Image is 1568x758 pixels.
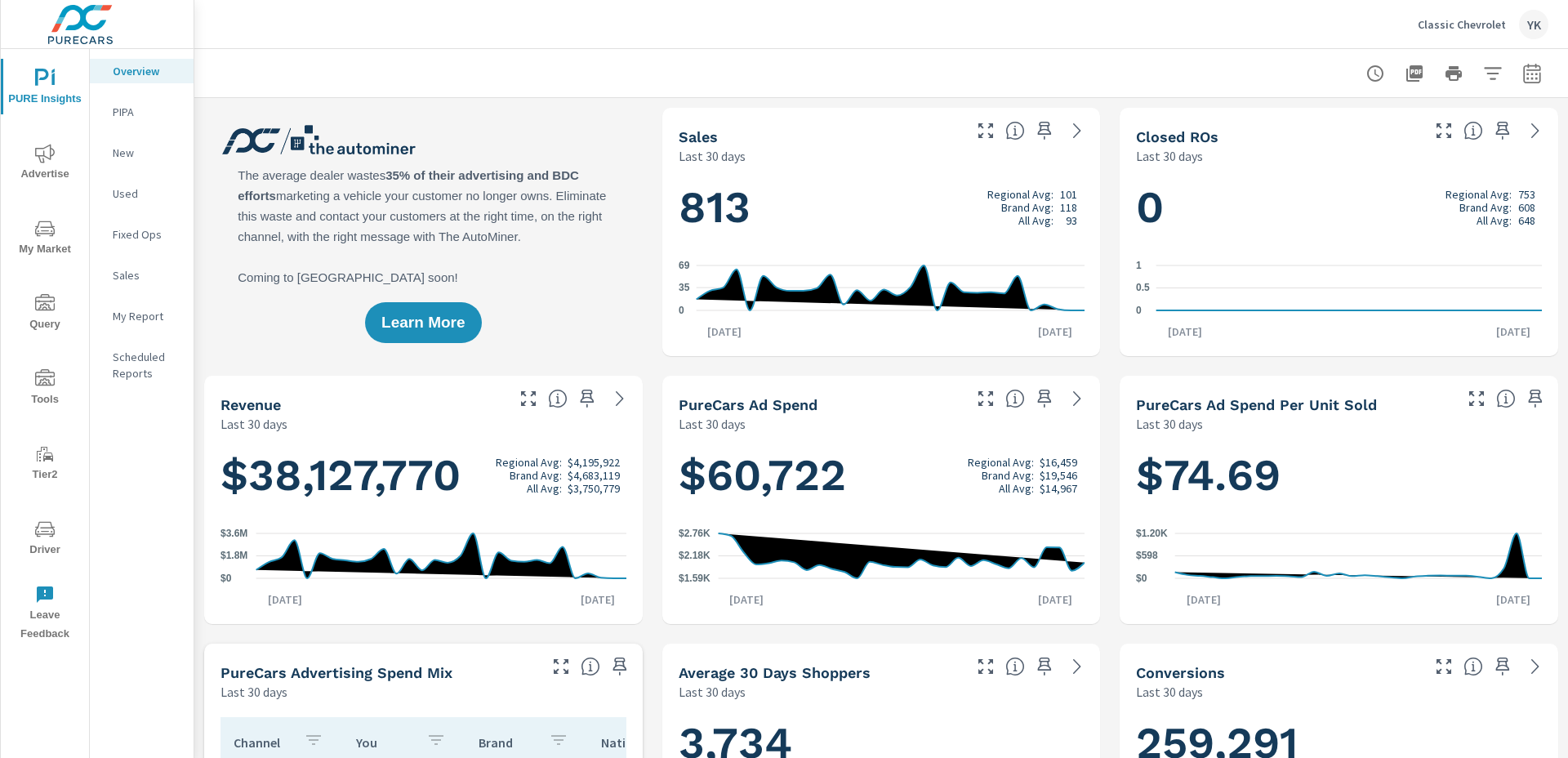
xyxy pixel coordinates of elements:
[1136,664,1225,681] h5: Conversions
[679,414,746,434] p: Last 30 days
[256,591,314,608] p: [DATE]
[1040,482,1077,495] p: $14,967
[220,664,452,681] h5: PureCars Advertising Spend Mix
[679,573,710,584] text: $1.59K
[113,145,180,161] p: New
[1156,323,1214,340] p: [DATE]
[1522,118,1548,144] a: See more details in report
[679,305,684,316] text: 0
[90,222,194,247] div: Fixed Ops
[679,551,710,562] text: $2.18K
[1431,653,1457,680] button: Make Fullscreen
[496,456,562,469] p: Regional Avg:
[1477,214,1512,227] p: All Avg:
[113,226,180,243] p: Fixed Ops
[1522,386,1548,412] span: Save this to your personalized report
[90,263,194,288] div: Sales
[1136,128,1218,145] h5: Closed ROs
[1031,386,1058,412] span: Save this to your personalized report
[220,528,247,539] text: $3.6M
[220,573,232,584] text: $0
[1031,118,1058,144] span: Save this to your personalized report
[718,591,775,608] p: [DATE]
[568,456,620,469] p: $4,195,922
[982,469,1034,482] p: Brand Avg:
[1496,389,1516,408] span: Average cost of advertising per each vehicle sold at the dealer over the selected date range. The...
[973,386,999,412] button: Make Fullscreen
[1018,214,1053,227] p: All Avg:
[973,118,999,144] button: Make Fullscreen
[1005,121,1025,140] span: Number of vehicles sold by the dealership over the selected date range. [Source: This data is sou...
[510,469,562,482] p: Brand Avg:
[607,653,633,680] span: Save this to your personalized report
[679,260,690,271] text: 69
[90,181,194,206] div: Used
[220,414,287,434] p: Last 30 days
[6,585,84,644] span: Leave Feedback
[113,308,180,324] p: My Report
[234,734,291,751] p: Channel
[1005,657,1025,676] span: A rolling 30 day total of daily Shoppers on the dealership website, averaged over the selected da...
[1516,57,1548,90] button: Select Date Range
[1136,260,1142,271] text: 1
[220,448,626,503] h1: $38,127,770
[679,448,1085,503] h1: $60,722
[6,369,84,409] span: Tools
[1490,118,1516,144] span: Save this to your personalized report
[527,482,562,495] p: All Avg:
[1518,201,1535,214] p: 608
[6,144,84,184] span: Advertise
[113,267,180,283] p: Sales
[679,180,1085,235] h1: 813
[601,734,658,751] p: National
[90,59,194,83] div: Overview
[1459,201,1512,214] p: Brand Avg:
[1001,201,1053,214] p: Brand Avg:
[220,396,281,413] h5: Revenue
[1136,682,1203,702] p: Last 30 days
[1398,57,1431,90] button: "Export Report to PDF"
[90,140,194,165] div: New
[220,682,287,702] p: Last 30 days
[90,100,194,124] div: PIPA
[568,482,620,495] p: $3,750,779
[973,653,999,680] button: Make Fullscreen
[696,323,753,340] p: [DATE]
[581,657,600,676] span: This table looks at how you compare to the amount of budget you spend per channel as opposed to y...
[1463,121,1483,140] span: Number of Repair Orders Closed by the selected dealership group over the selected time range. [So...
[6,219,84,259] span: My Market
[999,482,1034,495] p: All Avg:
[90,304,194,328] div: My Report
[479,734,536,751] p: Brand
[113,104,180,120] p: PIPA
[6,69,84,109] span: PURE Insights
[574,386,600,412] span: Save this to your personalized report
[1485,323,1542,340] p: [DATE]
[1477,57,1509,90] button: Apply Filters
[515,386,541,412] button: Make Fullscreen
[1060,188,1077,201] p: 101
[6,519,84,560] span: Driver
[1136,551,1158,562] text: $598
[968,456,1034,469] p: Regional Avg:
[1463,657,1483,676] span: The number of dealer-specified goals completed by a visitor. [Source: This data is provided by th...
[568,469,620,482] p: $4,683,119
[1136,573,1147,584] text: $0
[113,349,180,381] p: Scheduled Reports
[1066,214,1077,227] p: 93
[1522,653,1548,680] a: See more details in report
[1431,118,1457,144] button: Make Fullscreen
[356,734,413,751] p: You
[113,185,180,202] p: Used
[1418,17,1506,32] p: Classic Chevrolet
[1463,386,1490,412] button: Make Fullscreen
[569,591,626,608] p: [DATE]
[1518,188,1535,201] p: 753
[1040,456,1077,469] p: $16,459
[1005,389,1025,408] span: Total cost of media for all PureCars channels for the selected dealership group over the selected...
[6,294,84,334] span: Query
[113,63,180,79] p: Overview
[1064,386,1090,412] a: See more details in report
[679,682,746,702] p: Last 30 days
[1,49,89,650] div: nav menu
